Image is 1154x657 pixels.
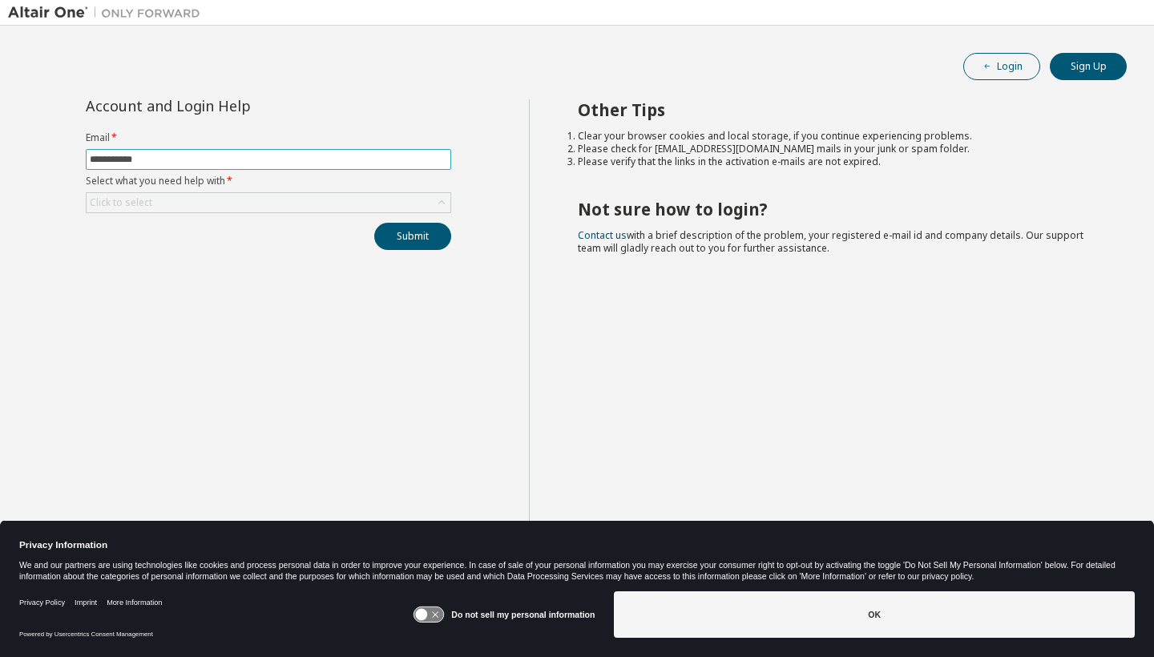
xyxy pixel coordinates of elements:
button: Submit [374,223,451,250]
div: Click to select [90,196,152,209]
button: Sign Up [1050,53,1127,80]
button: Login [963,53,1040,80]
li: Please check for [EMAIL_ADDRESS][DOMAIN_NAME] mails in your junk or spam folder. [578,143,1099,155]
label: Select what you need help with [86,175,451,187]
label: Email [86,131,451,144]
div: Account and Login Help [86,99,378,112]
h2: Other Tips [578,99,1099,120]
img: Altair One [8,5,208,21]
span: with a brief description of the problem, your registered e-mail id and company details. Our suppo... [578,228,1083,255]
h2: Not sure how to login? [578,199,1099,220]
div: Click to select [87,193,450,212]
li: Please verify that the links in the activation e-mails are not expired. [578,155,1099,168]
a: Contact us [578,228,627,242]
li: Clear your browser cookies and local storage, if you continue experiencing problems. [578,130,1099,143]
